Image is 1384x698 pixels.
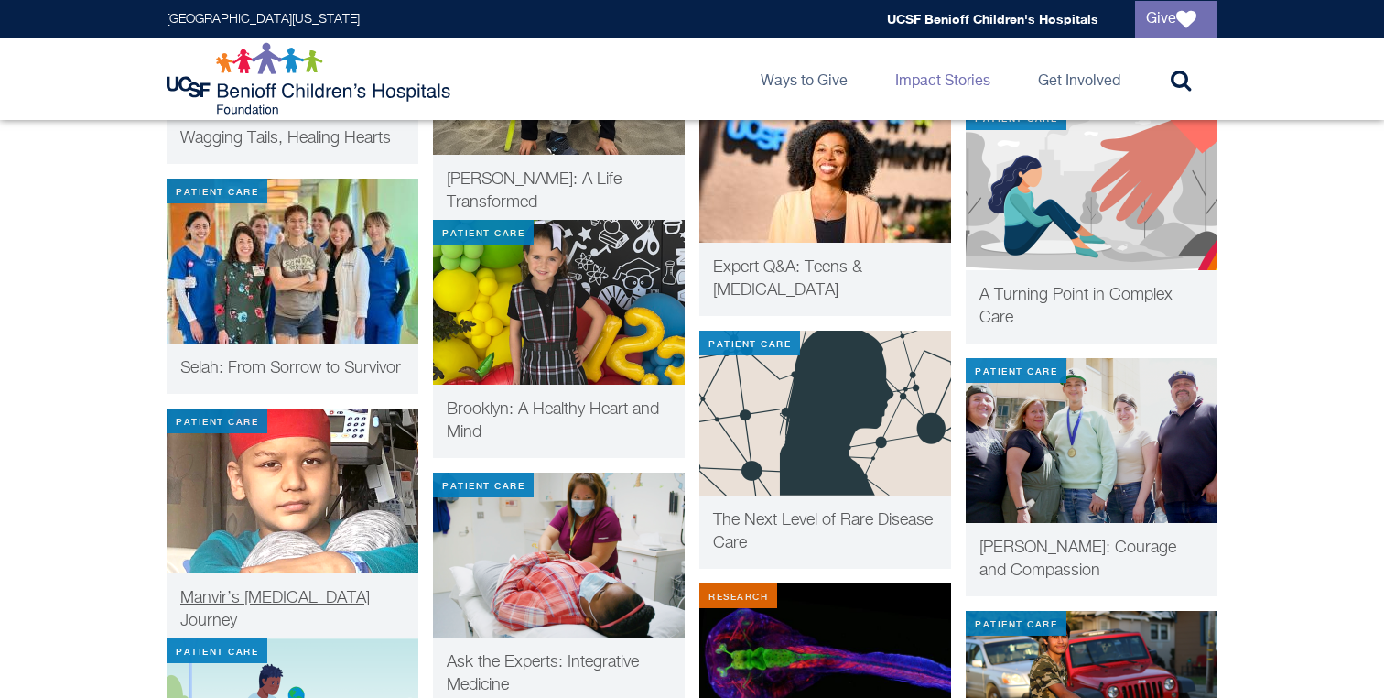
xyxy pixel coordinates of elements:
img: Logo for UCSF Benioff Children's Hospitals Foundation [167,42,455,115]
span: Expert Q&A: Teens & [MEDICAL_DATA] [713,259,862,299]
div: Research [699,583,777,608]
div: Patient Care [433,473,534,497]
div: Patient Care [167,638,267,663]
img: JDM thumb [699,331,951,496]
a: Patient Care Manvir’s [MEDICAL_DATA] Journey [167,409,418,647]
div: Patient Care [433,220,534,245]
a: Get Involved [1023,38,1135,120]
span: [PERSON_NAME]: Courage and Compassion [979,540,1176,579]
img: integrative medicine at our hospitals [433,473,685,638]
span: Manvir’s [MEDICAL_DATA] Journey [180,590,370,629]
span: Wagging Tails, Healing Hearts [180,130,391,147]
a: UCSF Benioff Children's Hospitals [887,11,1098,27]
span: Brooklyn: A Healthy Heart and Mind [447,401,659,441]
img: Jesse and his family [966,358,1217,523]
a: Patient Care sauntoy trotter Expert Q&A: Teens & [MEDICAL_DATA] [699,78,951,316]
span: Ask the Experts: Integrative Medicine [447,654,639,693]
div: Patient Care [966,611,1066,636]
a: Give [1135,1,1217,38]
span: [PERSON_NAME]: A Life Transformed [447,171,622,211]
div: Patient Care [966,358,1066,383]
div: Patient Care [167,179,267,203]
a: Patient Care Brooklyn starting school Brooklyn: A Healthy Heart and Mind [433,220,685,458]
a: Patient Care NICH A Turning Point in Complex Care [966,105,1217,344]
span: The Next Level of Rare Disease Care [713,512,933,551]
span: Selah: From Sorrow to Survivor [180,360,401,376]
a: Patient Care Selah: From Sorrow to Survivor [167,179,418,394]
a: Ways to Give [746,38,862,120]
a: Impact Stories [881,38,1005,120]
span: A Turning Point in Complex Care [979,287,1173,326]
img: manzir-edit.png [167,409,418,573]
img: NICH [966,105,1217,270]
a: Patient Care Jesse and his family [PERSON_NAME]: Courage and Compassion [966,358,1217,596]
img: IMG_0496.jpg [167,179,418,344]
div: Patient Care [167,409,267,433]
div: Patient Care [699,331,800,355]
a: Patient Care JDM thumb The Next Level of Rare Disease Care [699,331,951,569]
a: [GEOGRAPHIC_DATA][US_STATE] [167,13,360,26]
img: sauntoy trotter [699,78,951,243]
img: Brooklyn starting school [433,220,685,385]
